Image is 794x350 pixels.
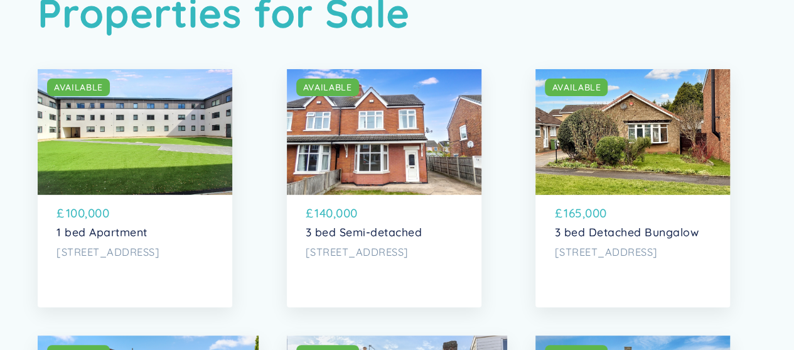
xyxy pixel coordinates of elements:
[306,226,463,239] p: 3 bed Semi-detached
[554,226,711,239] p: 3 bed Detached Bungalow
[303,81,352,94] div: AVAILABLE
[56,246,213,259] p: [STREET_ADDRESS]
[56,204,65,222] p: £
[66,204,110,222] p: 100,000
[535,69,730,308] a: AVAILABLE£165,0003 bed Detached Bungalow[STREET_ADDRESS]
[287,69,481,308] a: AVAILABLE£140,0003 bed Semi-detached[STREET_ADDRESS]
[552,81,601,94] div: AVAILABLE
[554,246,711,259] p: [STREET_ADDRESS]
[564,204,607,222] p: 165,000
[306,204,314,222] p: £
[554,204,562,222] p: £
[54,81,103,94] div: AVAILABLE
[306,246,463,259] p: [STREET_ADDRESS]
[56,226,213,239] p: 1 bed Apartment
[38,69,232,308] a: AVAILABLE£100,0001 bed Apartment[STREET_ADDRESS]
[314,204,358,222] p: 140,000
